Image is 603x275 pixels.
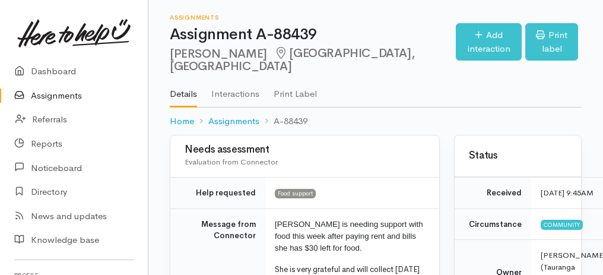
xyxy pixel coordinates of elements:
a: Assignments [208,115,259,128]
h3: Status [469,150,567,162]
a: Details [170,73,197,108]
time: [DATE] 9:45AM [541,188,594,198]
span: Food support [275,189,316,198]
a: Print label [525,23,578,61]
a: Add interaction [456,23,522,61]
span: [GEOGRAPHIC_DATA], [GEOGRAPHIC_DATA] [170,46,414,74]
h6: Assignments [170,14,456,21]
li: A-88439 [259,115,307,128]
a: Interactions [211,73,259,106]
h1: Assignment A-88439 [170,26,456,43]
a: Print Label [274,73,317,106]
h3: Needs assessment [185,144,425,156]
h2: [PERSON_NAME] [170,47,456,74]
td: Received [455,178,531,209]
td: Circumstance [455,208,531,240]
span: Evaluation from Connector [185,157,278,167]
span: Community [541,220,583,229]
nav: breadcrumb [170,108,582,135]
td: Help requested [170,178,265,209]
a: Home [170,115,194,128]
span: [PERSON_NAME] is needing support with food this week after paying rent and bills she has $30 left... [275,220,423,252]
